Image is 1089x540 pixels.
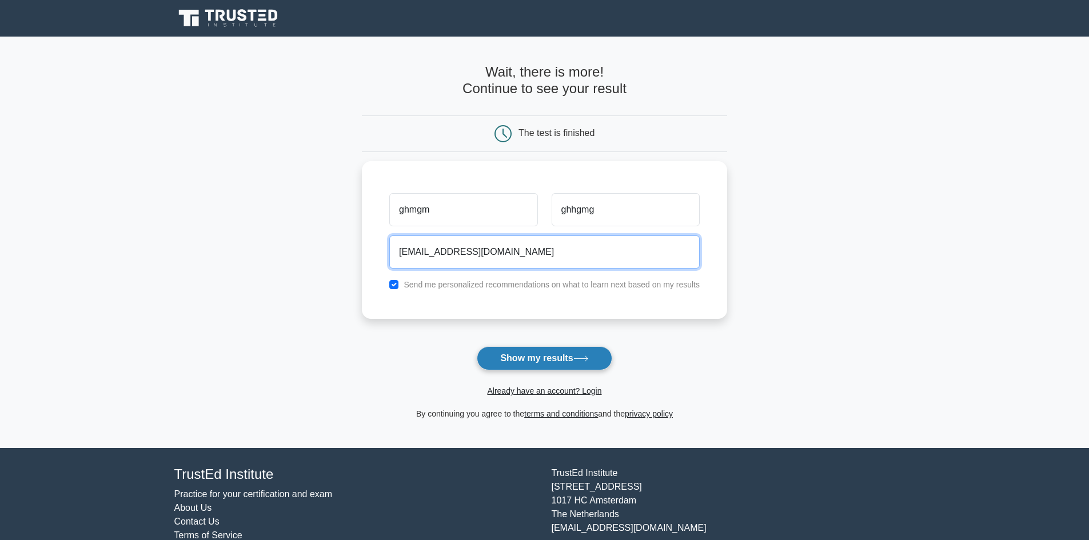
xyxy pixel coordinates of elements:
a: Already have an account? Login [487,386,601,395]
a: terms and conditions [524,409,598,418]
div: The test is finished [518,128,595,138]
a: About Us [174,503,212,513]
h4: TrustEd Institute [174,466,538,483]
label: Send me personalized recommendations on what to learn next based on my results [404,280,700,289]
input: Last name [552,193,700,226]
a: privacy policy [625,409,673,418]
input: Email [389,235,700,269]
a: Practice for your certification and exam [174,489,333,499]
a: Terms of Service [174,530,242,540]
input: First name [389,193,537,226]
h4: Wait, there is more! Continue to see your result [362,64,727,97]
div: By continuing you agree to the and the [355,407,734,421]
a: Contact Us [174,517,220,526]
button: Show my results [477,346,612,370]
